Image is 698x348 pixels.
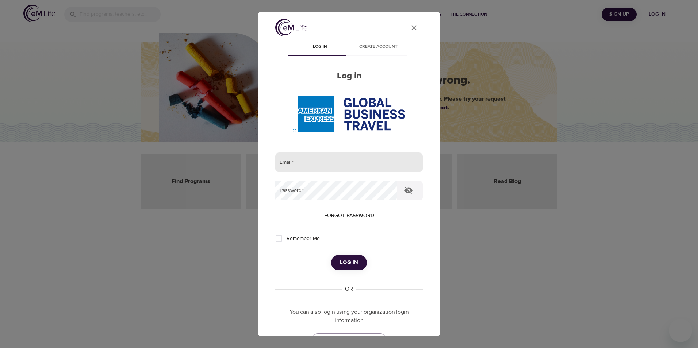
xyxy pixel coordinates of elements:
span: Log in [340,258,358,267]
div: OR [342,285,356,293]
span: Remember Me [287,235,320,243]
h2: Log in [275,71,423,81]
p: You can also login using your organization login information [275,308,423,325]
button: close [405,19,423,36]
span: Create account [353,43,403,51]
img: AmEx%20GBT%20logo.png [293,96,405,132]
button: Forgot password [321,209,377,223]
span: Log in [295,43,345,51]
span: Forgot password [324,211,374,220]
button: Log in [331,255,367,270]
div: disabled tabs example [275,39,423,56]
img: logo [275,19,307,36]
